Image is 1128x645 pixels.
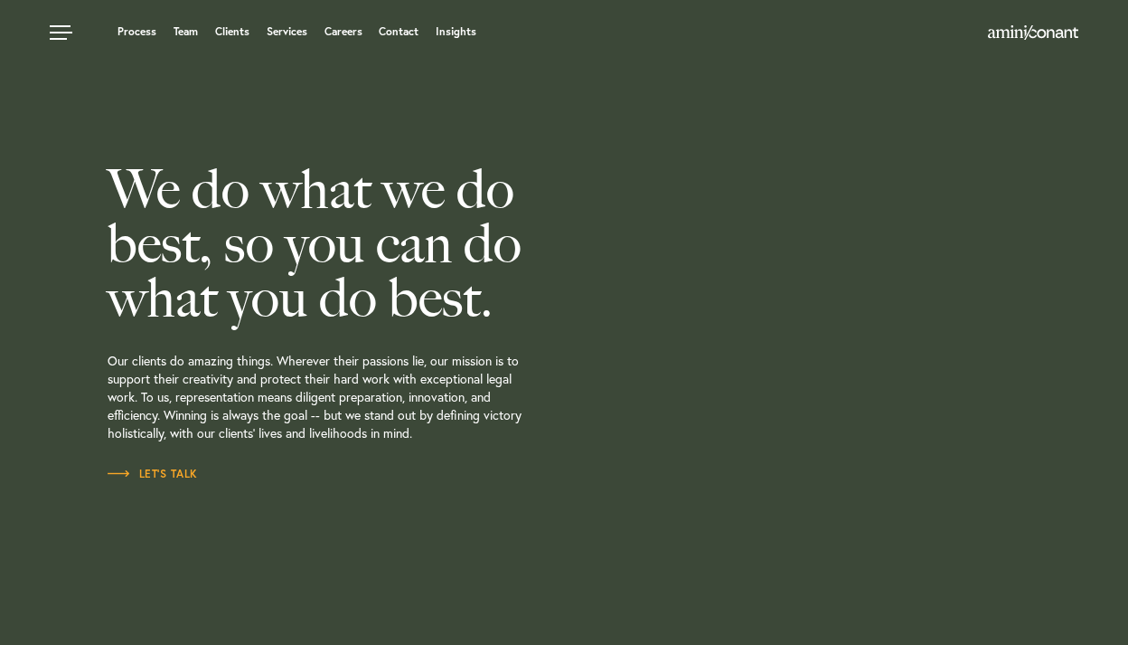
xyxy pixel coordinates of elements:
[117,26,156,37] a: Process
[324,26,362,37] a: Careers
[108,325,644,465] p: Our clients do amazing things. Wherever their passions lie, our mission is to support their creat...
[215,26,249,37] a: Clients
[379,26,418,37] a: Contact
[436,26,476,37] a: Insights
[267,26,307,37] a: Services
[108,469,198,479] span: Let’s Talk
[174,26,198,37] a: Team
[988,25,1078,40] img: Amini & Conant
[108,465,198,483] a: Let’s Talk
[108,162,644,325] h2: We do what we do best, so you can do what you do best.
